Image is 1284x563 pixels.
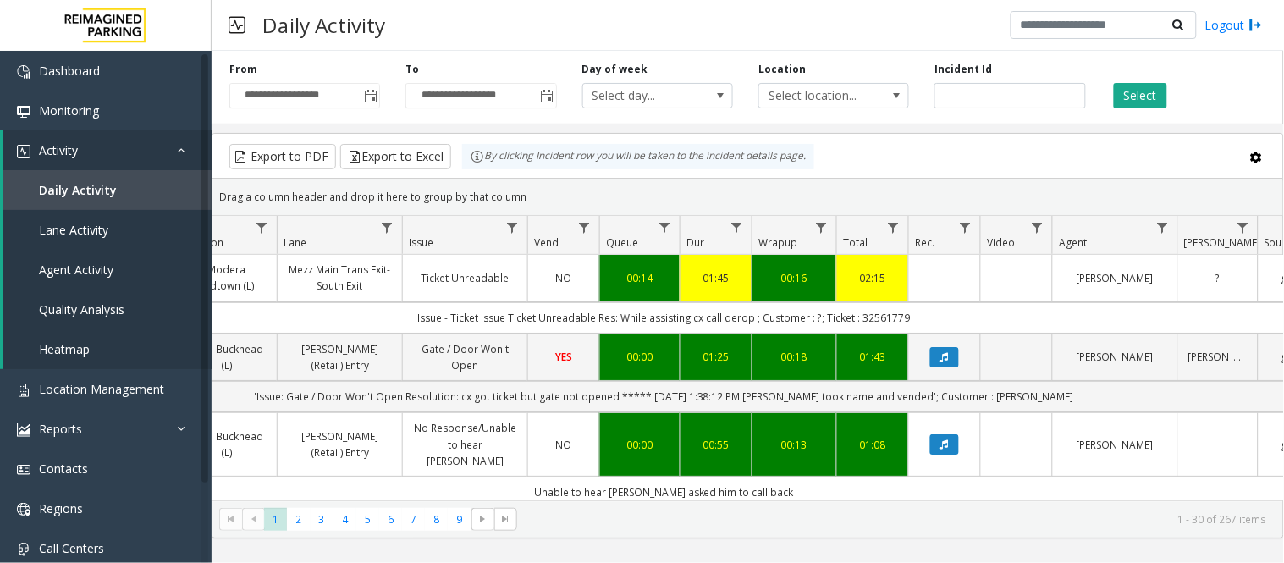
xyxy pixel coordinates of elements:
a: 00:16 [763,270,826,286]
a: 3005 Buckhead (L) [186,428,267,461]
span: Dashboard [39,63,100,79]
img: 'icon' [17,423,30,437]
span: Page 5 [356,508,379,531]
a: ? [1188,270,1248,286]
a: 01:25 [691,349,741,365]
img: pageIcon [229,4,245,46]
a: 00:00 [610,437,670,453]
span: Wrapup [758,235,797,250]
span: Go to the last page [494,508,517,532]
a: Video Filter Menu [1026,216,1049,239]
span: Reports [39,421,82,437]
span: Toggle popup [537,84,556,108]
a: NO [538,437,589,453]
a: Vend Filter Menu [573,216,596,239]
img: 'icon' [17,384,30,397]
span: Toggle popup [361,84,379,108]
span: Dur [686,235,704,250]
img: 'icon' [17,145,30,158]
div: Data table [212,216,1283,500]
a: Agent Activity [3,250,212,290]
a: [PERSON_NAME] [1063,349,1167,365]
a: Wrapup Filter Menu [810,216,833,239]
button: Export to PDF [229,144,336,169]
a: Queue Filter Menu [653,216,676,239]
a: [PERSON_NAME] [1063,437,1167,453]
label: From [229,62,257,77]
span: Daily Activity [39,182,117,198]
a: YES [538,349,589,365]
div: By clicking Incident row you will be taken to the incident details page. [462,144,814,169]
a: Mezz Main Trans Exit- South Exit [288,262,392,294]
span: Page 7 [402,508,425,531]
label: To [405,62,419,77]
a: Heatmap [3,329,212,369]
img: 'icon' [17,65,30,79]
a: 00:18 [763,349,826,365]
a: Parker Filter Menu [1232,216,1254,239]
span: Location Management [39,381,164,397]
a: Daily Activity [3,170,212,210]
a: 00:00 [610,349,670,365]
span: Select location... [759,84,879,108]
a: 02:15 [847,270,898,286]
a: Total Filter Menu [882,216,905,239]
span: Go to the last page [499,512,512,526]
span: Contacts [39,461,88,477]
span: Video [987,235,1015,250]
span: Monitoring [39,102,99,119]
img: 'icon' [17,543,30,556]
a: 01:08 [847,437,898,453]
span: Page 3 [311,508,333,531]
span: Issue [409,235,433,250]
label: Incident Id [934,62,992,77]
span: [PERSON_NAME] [1184,235,1261,250]
a: Lane Filter Menu [376,216,399,239]
a: [PERSON_NAME] [1188,349,1248,365]
img: logout [1249,16,1263,34]
a: Lane Activity [3,210,212,250]
span: Total [843,235,868,250]
span: Call Centers [39,540,104,556]
a: Agent Filter Menu [1151,216,1174,239]
span: Regions [39,500,83,516]
span: Quality Analysis [39,301,124,317]
span: Agent [1059,235,1087,250]
span: NO [556,271,572,285]
span: Heatmap [39,341,90,357]
a: 00:14 [610,270,670,286]
span: Page 4 [333,508,356,531]
span: Rec. [915,235,934,250]
span: NO [556,438,572,452]
a: 01:43 [847,349,898,365]
span: Select day... [583,84,703,108]
a: Modera Midtown (L) [186,262,267,294]
a: [PERSON_NAME] [1063,270,1167,286]
a: Dur Filter Menu [725,216,748,239]
span: Lane Activity [39,222,108,238]
span: Queue [606,235,638,250]
a: [PERSON_NAME] (Retail) Entry [288,428,392,461]
a: 01:45 [691,270,741,286]
img: 'icon' [17,503,30,516]
a: [PERSON_NAME] (Retail) Entry [288,341,392,373]
span: Vend [534,235,559,250]
span: Lane [284,235,306,250]
a: Location Filter Menu [251,216,273,239]
a: 00:13 [763,437,826,453]
a: 3005 Buckhead (L) [186,341,267,373]
div: Drag a column header and drop it here to group by that column [212,182,1283,212]
span: Page 1 [264,508,287,531]
span: Go to the next page [477,512,490,526]
a: 00:55 [691,437,741,453]
a: Gate / Door Won't Open [413,341,517,373]
a: Logout [1205,16,1263,34]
